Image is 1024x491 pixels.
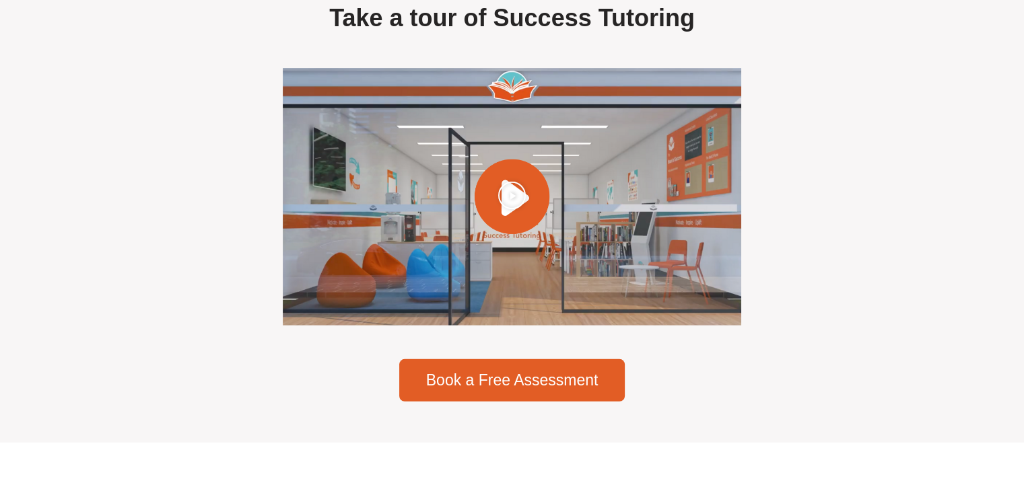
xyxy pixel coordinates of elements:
iframe: Chat Widget [957,426,1024,491]
div: Play Video [498,181,526,213]
span: Book a Free Assessment [426,373,599,388]
h2: Take a tour of Success Tutoring [170,3,854,34]
a: Book a Free Assessment [399,359,625,402]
